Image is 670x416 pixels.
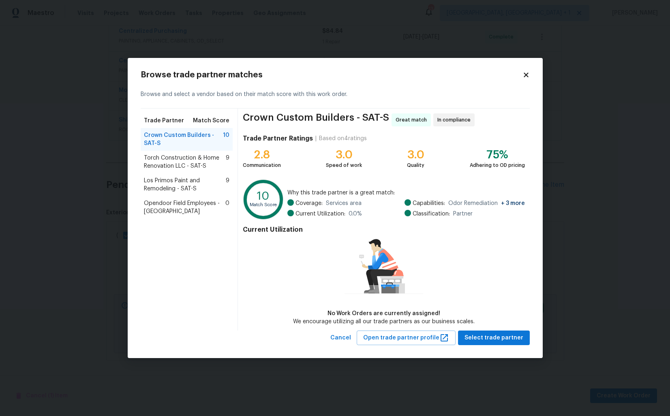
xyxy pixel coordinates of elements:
span: Open trade partner profile [363,333,449,343]
span: 0.0 % [349,210,362,218]
span: Coverage: [295,199,323,207]
span: + 3 more [501,201,525,206]
span: Current Utilization: [295,210,345,218]
div: 3.0 [326,151,362,159]
span: Trade Partner [144,117,184,125]
span: 10 [223,131,229,147]
text: Match Score [250,203,277,207]
span: Why this trade partner is a great match: [287,189,525,197]
span: Crown Custom Builders - SAT-S [243,113,389,126]
div: Based on 4 ratings [319,134,367,143]
span: Select trade partner [465,333,523,343]
div: Communication [243,161,281,169]
span: Los Primos Paint and Remodeling - SAT-S [144,177,226,193]
span: Capabilities: [413,199,445,207]
span: 9 [226,177,229,193]
text: 10 [257,190,270,201]
h2: Browse trade partner matches [141,71,522,79]
h4: Current Utilization [243,226,524,234]
button: Open trade partner profile [357,331,456,346]
span: In compliance [437,116,474,124]
span: Torch Construction & Home Renovation LLC - SAT-S [144,154,226,170]
span: Classification: [413,210,450,218]
span: 9 [226,154,229,170]
div: Adhering to OD pricing [470,161,525,169]
div: Browse and select a vendor based on their match score with this work order. [141,81,530,109]
div: Speed of work [326,161,362,169]
h4: Trade Partner Ratings [243,134,313,143]
div: 2.8 [243,151,281,159]
span: Cancel [330,333,351,343]
span: Crown Custom Builders - SAT-S [144,131,223,147]
div: 75% [470,151,525,159]
div: No Work Orders are currently assigned! [293,309,475,318]
div: | [313,134,319,143]
span: Great match [396,116,430,124]
div: 3.0 [407,151,424,159]
span: 0 [225,199,229,215]
div: Quality [407,161,424,169]
span: Odor Remediation [448,199,525,207]
span: Services area [326,199,362,207]
span: Match Score [193,117,229,125]
span: Opendoor Field Employees - [GEOGRAPHIC_DATA] [144,199,226,215]
span: Partner [453,210,473,218]
div: We encourage utilizing all our trade partners as our business scales. [293,318,475,326]
button: Cancel [327,331,354,346]
button: Select trade partner [458,331,530,346]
